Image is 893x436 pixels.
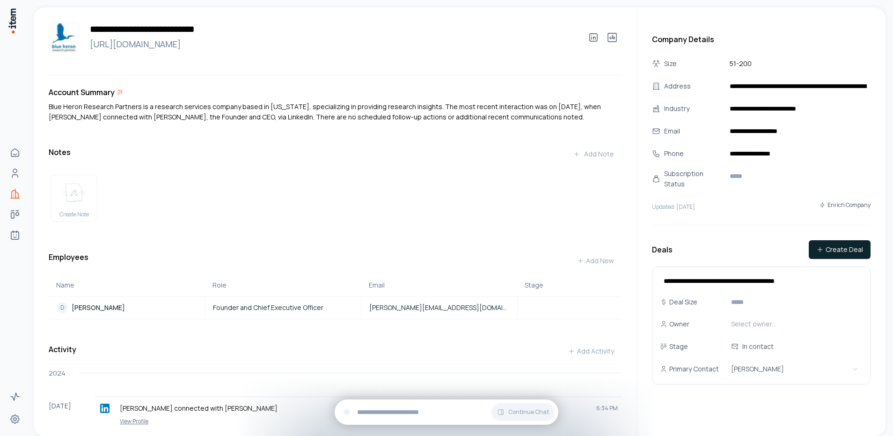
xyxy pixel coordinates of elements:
[369,303,509,312] span: [PERSON_NAME][EMAIL_ADDRESS][DOMAIN_NAME]
[669,342,688,351] p: Stage
[56,281,198,290] div: Name
[664,148,724,159] div: Phone
[664,126,724,136] div: Email
[6,185,24,203] a: Companies
[664,103,724,114] div: Industry
[565,145,622,163] button: Add Note
[664,169,724,189] div: Subscription Status
[525,281,614,290] div: Stage
[569,251,622,270] button: Add New
[669,319,689,329] p: Owner
[664,59,724,69] div: Size
[49,302,204,313] a: D[PERSON_NAME]
[49,102,622,122] p: Blue Heron Research Partners is a research services company based in [US_STATE], specializing in ...
[6,226,24,244] a: Agents
[51,175,97,222] button: create noteCreate Note
[49,397,94,429] div: [DATE]
[97,418,618,425] a: View Profile
[652,34,871,45] h3: Company Details
[205,303,360,312] a: Founder and Chief Executive Officer
[57,302,68,313] div: D
[560,342,622,361] button: Add Activity
[6,205,24,224] a: Deals
[7,7,17,34] img: Item Brain Logo
[6,410,24,429] a: Settings
[508,408,549,416] span: Continue Chat
[49,87,115,98] h3: Account Summary
[49,344,76,355] h3: Activity
[49,147,71,158] h3: Notes
[573,149,614,159] div: Add Note
[6,387,24,406] a: Activity
[100,404,110,413] img: linkedin logo
[6,164,24,183] a: People
[49,22,79,52] img: Blue Heron Research Partners
[49,251,88,270] h3: Employees
[819,197,871,214] button: Enrich Company
[596,405,618,412] span: 6:34 PM
[664,81,724,91] div: Address
[86,37,577,51] a: [URL][DOMAIN_NAME]
[63,183,85,203] img: create note
[491,403,555,421] button: Continue Chat
[6,143,24,162] a: Home
[335,399,558,425] div: Continue Chat
[669,364,719,374] p: Primary Contact
[212,281,354,290] div: Role
[59,211,89,218] span: Create Note
[652,244,673,255] h3: Deals
[669,297,697,307] p: Deal Size
[72,303,125,312] p: [PERSON_NAME]
[213,303,323,312] span: Founder and Chief Executive Officer
[120,404,589,413] p: [PERSON_NAME] connected with [PERSON_NAME]
[362,303,517,312] a: [PERSON_NAME][EMAIL_ADDRESS][DOMAIN_NAME]
[809,240,871,259] button: Create Deal
[49,369,79,378] div: 2024
[652,203,695,211] p: Updated: [DATE]
[369,281,510,290] div: Email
